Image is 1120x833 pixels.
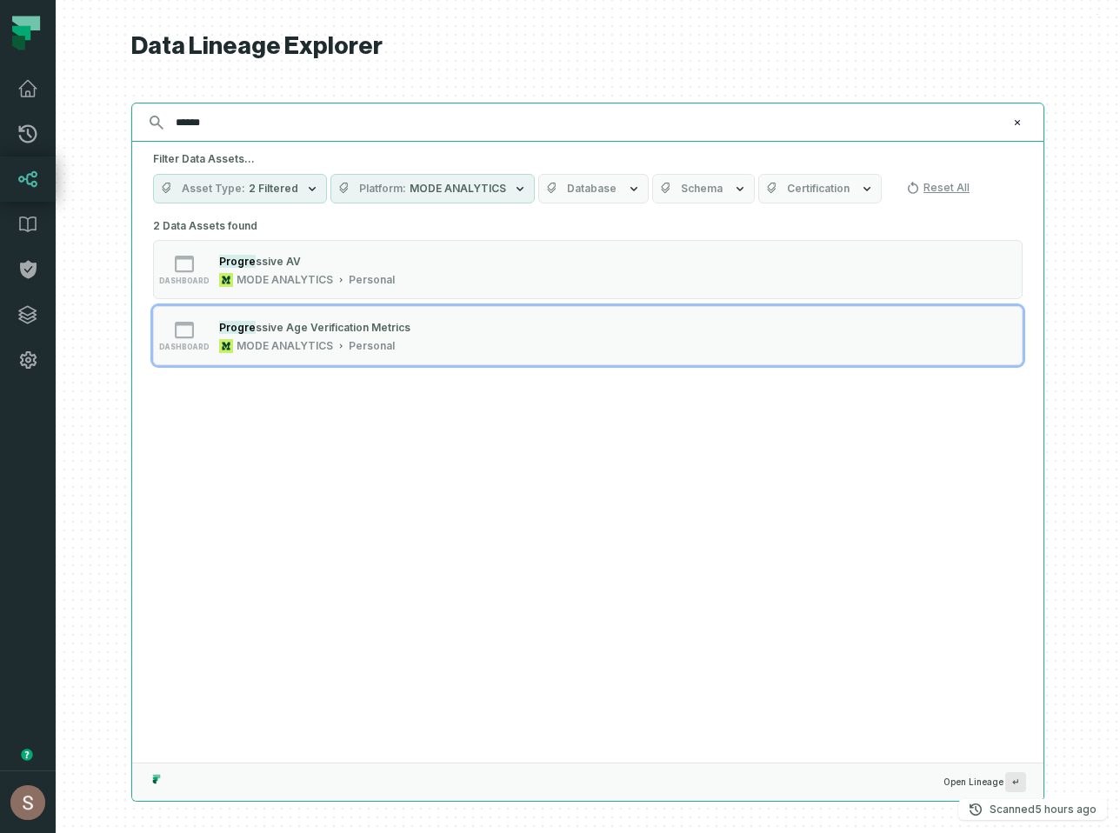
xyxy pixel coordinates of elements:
[899,174,977,202] button: Reset All
[943,772,1026,792] span: Open Lineage
[990,801,1097,818] p: Scanned
[652,174,755,203] button: Schema
[249,182,298,196] span: 2 Filtered
[787,182,850,196] span: Certification
[1035,803,1097,816] relative-time: Sep 16, 2025, 2:58 PM GMT+3
[10,785,45,820] img: avatar of Shay Gafniel
[681,182,723,196] span: Schema
[153,214,1023,388] div: 2 Data Assets found
[256,321,410,334] span: ssive Age Verification Metrics
[330,174,535,203] button: PlatformMODE ANALYTICS
[153,152,1023,166] h5: Filter Data Assets...
[153,174,327,203] button: Asset Type2 Filtered
[153,306,1023,365] button: dashboardMODE ANALYTICSPersonal
[182,182,245,196] span: Asset Type
[131,31,1044,62] h1: Data Lineage Explorer
[567,182,617,196] span: Database
[958,799,1107,820] button: Scanned[DATE] 2:58:42 PM
[410,182,506,196] span: MODE ANALYTICS
[153,240,1023,299] button: dashboardMODE ANALYTICSPersonal
[159,277,210,285] span: dashboard
[159,343,210,351] span: dashboard
[1009,114,1026,131] button: Clear search query
[758,174,882,203] button: Certification
[219,255,256,268] mark: Progre
[538,174,649,203] button: Database
[359,182,406,196] span: Platform
[349,273,395,287] div: Personal
[237,273,333,287] div: MODE ANALYTICS
[19,747,35,763] div: Tooltip anchor
[132,214,1043,763] div: Suggestions
[349,339,395,353] div: Personal
[237,339,333,353] div: MODE ANALYTICS
[256,255,301,268] span: ssive AV
[219,321,256,334] mark: Progre
[1005,772,1026,792] span: Press ↵ to add a new Data Asset to the graph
